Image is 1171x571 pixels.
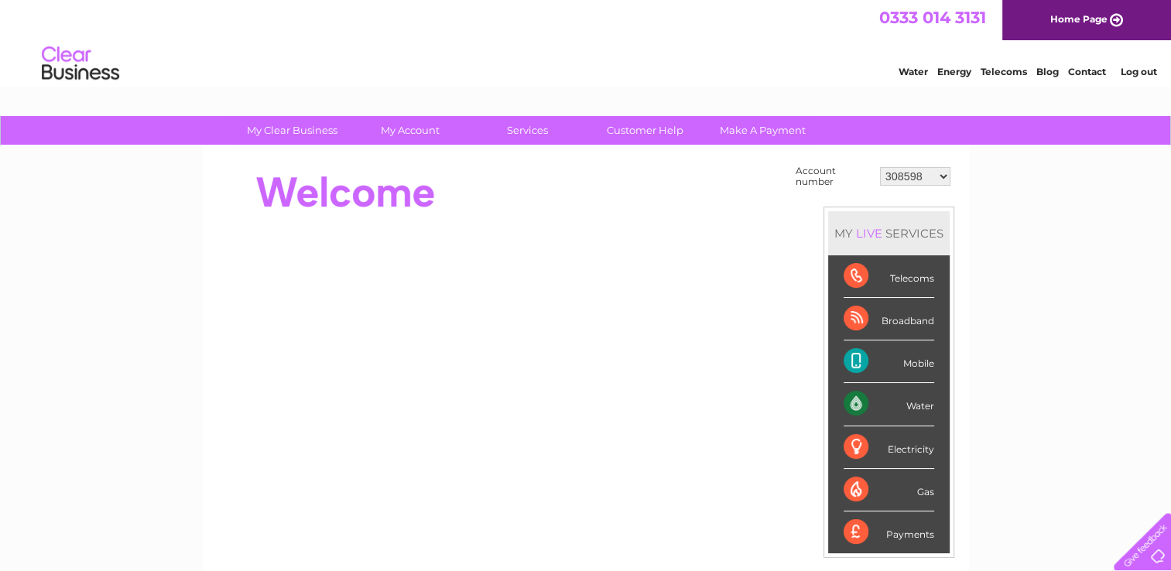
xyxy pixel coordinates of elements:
[981,66,1027,77] a: Telecoms
[1036,66,1059,77] a: Blog
[853,226,885,241] div: LIVE
[828,211,950,255] div: MY SERVICES
[1120,66,1156,77] a: Log out
[221,9,952,75] div: Clear Business is a trading name of Verastar Limited (registered in [GEOGRAPHIC_DATA] No. 3667643...
[844,340,934,383] div: Mobile
[844,255,934,298] div: Telecoms
[581,116,709,145] a: Customer Help
[228,116,356,145] a: My Clear Business
[844,511,934,553] div: Payments
[844,298,934,340] div: Broadband
[879,8,986,27] a: 0333 014 3131
[937,66,971,77] a: Energy
[792,162,876,191] td: Account number
[844,469,934,511] div: Gas
[346,116,474,145] a: My Account
[1068,66,1106,77] a: Contact
[844,383,934,426] div: Water
[464,116,591,145] a: Services
[699,116,827,145] a: Make A Payment
[844,426,934,469] div: Electricity
[899,66,928,77] a: Water
[41,40,120,87] img: logo.png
